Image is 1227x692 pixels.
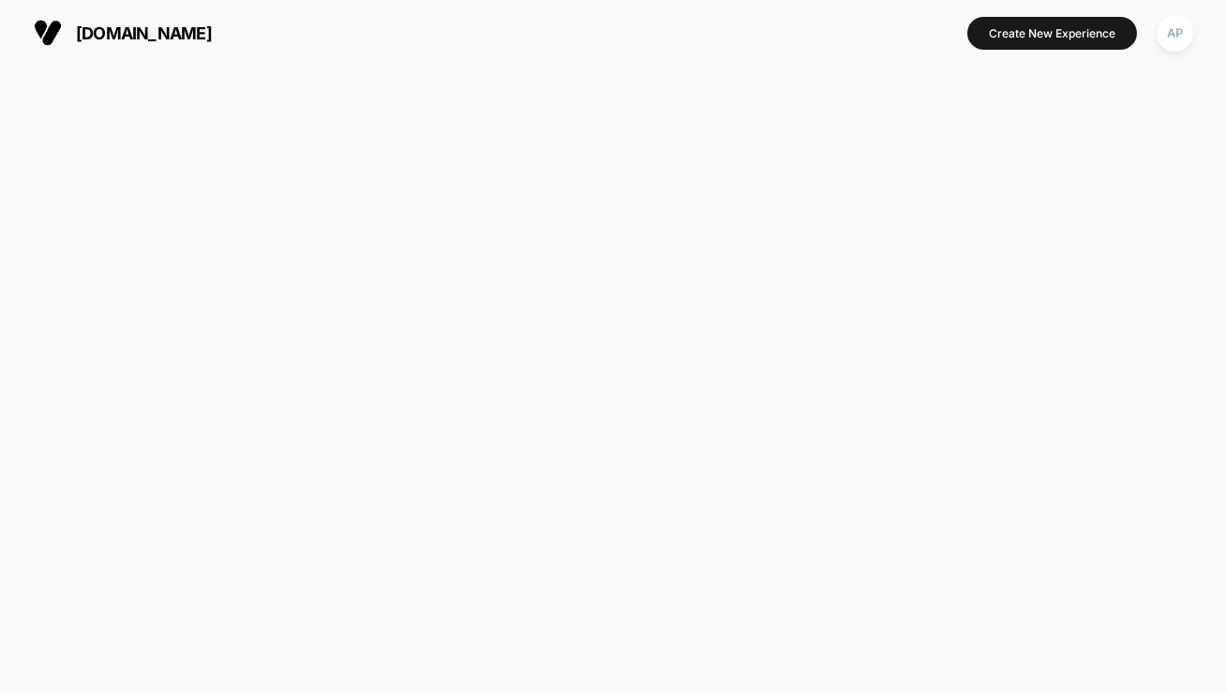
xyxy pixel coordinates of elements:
img: Visually logo [34,19,62,47]
button: [DOMAIN_NAME] [28,18,217,48]
span: [DOMAIN_NAME] [76,23,212,43]
div: AP [1157,15,1193,52]
button: AP [1151,14,1199,53]
button: Create New Experience [967,17,1137,50]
